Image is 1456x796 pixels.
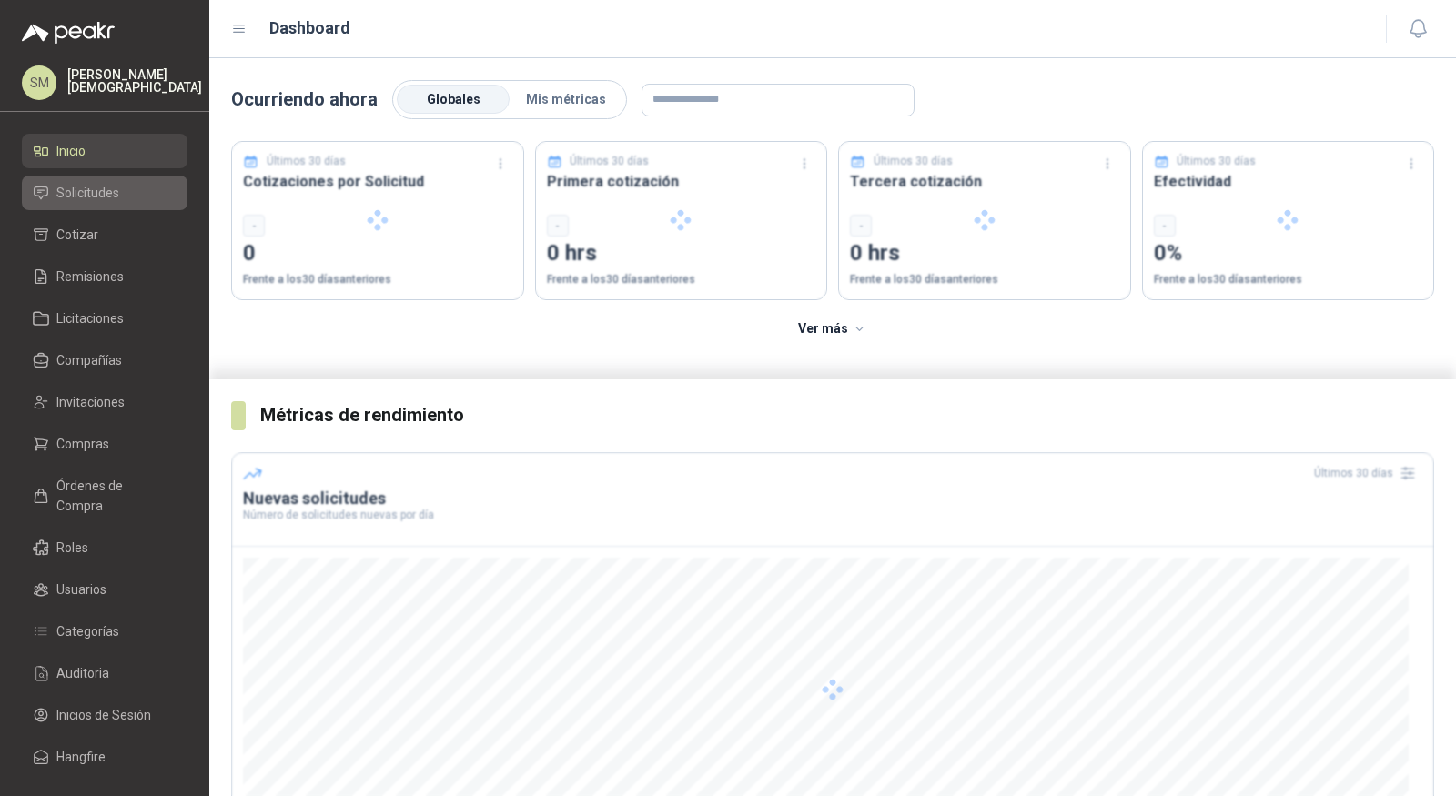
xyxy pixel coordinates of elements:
[526,92,606,106] span: Mis métricas
[56,183,119,203] span: Solicitudes
[22,176,187,210] a: Solicitudes
[231,86,378,114] p: Ocurriendo ahora
[22,22,115,44] img: Logo peakr
[22,572,187,607] a: Usuarios
[22,530,187,565] a: Roles
[56,225,98,245] span: Cotizar
[22,217,187,252] a: Cotizar
[56,476,170,516] span: Órdenes de Compra
[269,15,350,41] h1: Dashboard
[22,343,187,378] a: Compañías
[788,311,878,348] button: Ver más
[56,579,106,600] span: Usuarios
[22,65,56,100] div: SM
[22,469,187,523] a: Órdenes de Compra
[427,92,480,106] span: Globales
[56,392,125,412] span: Invitaciones
[22,740,187,774] a: Hangfire
[22,614,187,649] a: Categorías
[22,385,187,419] a: Invitaciones
[260,401,1434,429] h3: Métricas de rendimiento
[56,621,119,641] span: Categorías
[22,656,187,690] a: Auditoria
[56,705,151,725] span: Inicios de Sesión
[22,259,187,294] a: Remisiones
[56,434,109,454] span: Compras
[56,350,122,370] span: Compañías
[22,301,187,336] a: Licitaciones
[22,134,187,168] a: Inicio
[22,698,187,732] a: Inicios de Sesión
[22,427,187,461] a: Compras
[56,538,88,558] span: Roles
[56,308,124,328] span: Licitaciones
[56,663,109,683] span: Auditoria
[56,267,124,287] span: Remisiones
[67,68,202,94] p: [PERSON_NAME] [DEMOGRAPHIC_DATA]
[56,747,106,767] span: Hangfire
[56,141,86,161] span: Inicio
